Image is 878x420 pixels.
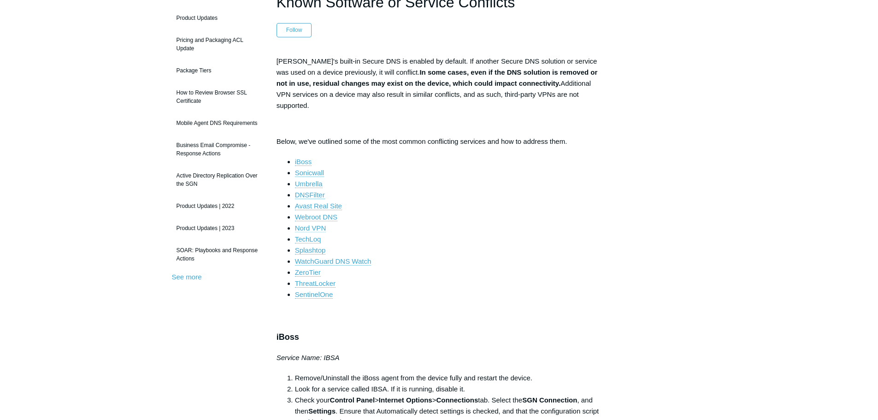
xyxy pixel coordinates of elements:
a: DNSFilter [295,191,325,199]
a: How to Review Browser SSL Certificate [172,84,263,110]
a: Active Directory Replication Over the SGN [172,167,263,193]
strong: Connections [436,396,478,404]
a: Webroot DNS [295,213,337,221]
a: SentinelOne [295,290,333,299]
a: WatchGuard DNS Watch [295,257,371,266]
a: Nord VPN [295,224,326,232]
a: ThreatLocker [295,279,336,288]
a: See more [172,273,202,281]
strong: Settings [308,407,336,415]
a: Umbrella [295,180,323,188]
a: Mobile Agent DNS Requirements [172,114,263,132]
a: ZeroTier [295,268,321,277]
li: Look for a service called IBSA. If it is running, disable it. [295,384,602,395]
a: iBoss [295,158,312,166]
a: Pricing and Packaging ACL Update [172,31,263,57]
em: Service Name: IBSA [277,354,340,361]
a: Product Updates | 2023 [172,219,263,237]
a: Package Tiers [172,62,263,79]
a: Sonicwall [295,169,324,177]
h3: iBoss [277,331,602,344]
a: Product Updates [172,9,263,27]
a: Product Updates | 2022 [172,197,263,215]
a: TechLoq [295,235,321,243]
p: Below, we've outlined some of the most common conflicting services and how to address them. [277,136,602,147]
strong: In some cases, even if the DNS solution is removed or not in use, residual changes may exist on t... [277,68,598,87]
a: SOAR: Playbooks and Response Actions [172,242,263,267]
p: [PERSON_NAME]'s built-in Secure DNS is enabled by default. If another Secure DNS solution or serv... [277,56,602,111]
li: Remove/Uninstall the iBoss agent from the device fully and restart the device. [295,373,602,384]
a: Avast Real Site [295,202,342,210]
strong: Control Panel [330,396,375,404]
a: Splashtop [295,246,326,254]
strong: Internet Options [379,396,432,404]
button: Follow Article [277,23,312,37]
a: Business Email Compromise - Response Actions [172,136,263,162]
strong: SGN Connection [522,396,577,404]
